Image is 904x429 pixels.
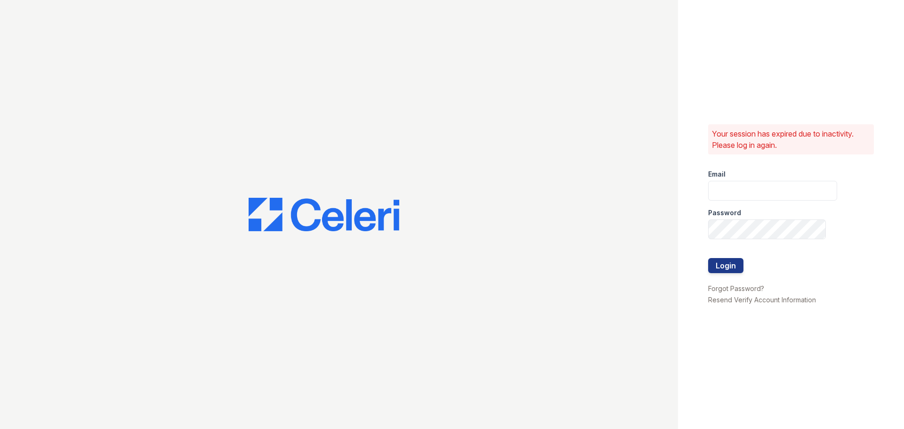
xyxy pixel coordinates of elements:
[708,296,816,304] a: Resend Verify Account Information
[708,284,764,292] a: Forgot Password?
[708,170,726,179] label: Email
[708,258,743,273] button: Login
[249,198,399,232] img: CE_Logo_Blue-a8612792a0a2168367f1c8372b55b34899dd931a85d93a1a3d3e32e68fde9ad4.png
[708,208,741,218] label: Password
[712,128,870,151] p: Your session has expired due to inactivity. Please log in again.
